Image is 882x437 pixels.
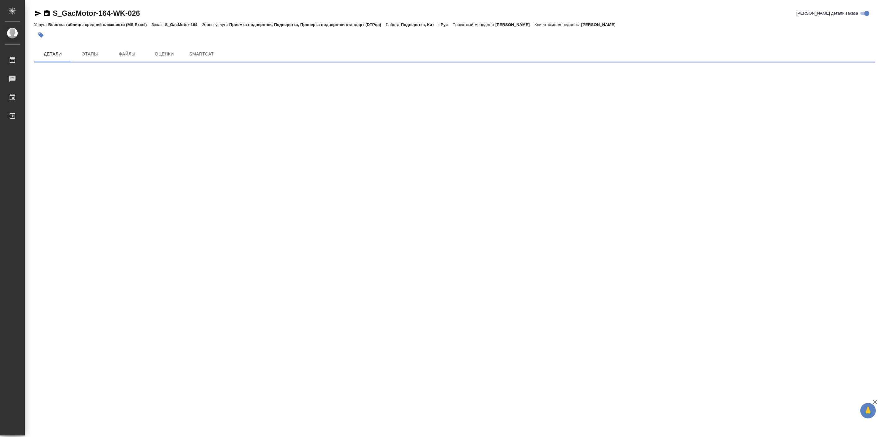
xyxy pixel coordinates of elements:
[452,22,495,27] p: Проектный менеджер
[38,50,68,58] span: Детали
[495,22,534,27] p: [PERSON_NAME]
[75,50,105,58] span: Этапы
[860,403,876,418] button: 🙏
[53,9,140,17] a: S_GacMotor-164-WK-026
[386,22,401,27] p: Работа
[401,22,452,27] p: Подверстка, Кит → Рус
[43,10,51,17] button: Скопировать ссылку
[165,22,202,27] p: S_GacMotor-164
[229,22,386,27] p: Приемка подверстки, Подверстка, Проверка подверстки стандарт (DTPqa)
[534,22,581,27] p: Клиентские менеджеры
[202,22,229,27] p: Этапы услуги
[863,404,873,417] span: 🙏
[796,10,858,16] span: [PERSON_NAME] детали заказа
[149,50,179,58] span: Оценки
[34,28,48,42] button: Добавить тэг
[48,22,151,27] p: Верстка таблицы средней сложности (MS Excel)
[112,50,142,58] span: Файлы
[34,22,48,27] p: Услуга
[34,10,42,17] button: Скопировать ссылку для ЯМессенджера
[152,22,165,27] p: Заказ:
[187,50,216,58] span: SmartCat
[581,22,620,27] p: [PERSON_NAME]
